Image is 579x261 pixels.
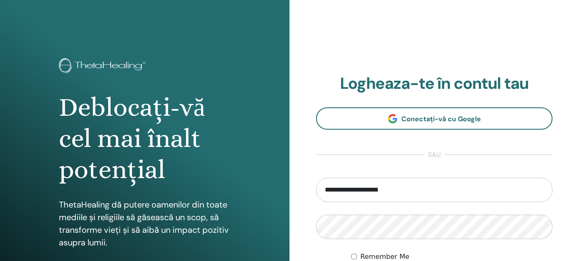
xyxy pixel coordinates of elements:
[59,92,231,186] h1: Deblocați-vă cel mai înalt potențial
[424,150,445,160] span: sau
[59,198,231,249] p: ThetaHealing dă putere oamenilor din toate mediile și religiile să găsească un scop, să transform...
[401,115,481,123] span: Conectați-vă cu Google
[316,74,552,93] h2: Logheaza-te în contul tau
[316,107,552,130] a: Conectați-vă cu Google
